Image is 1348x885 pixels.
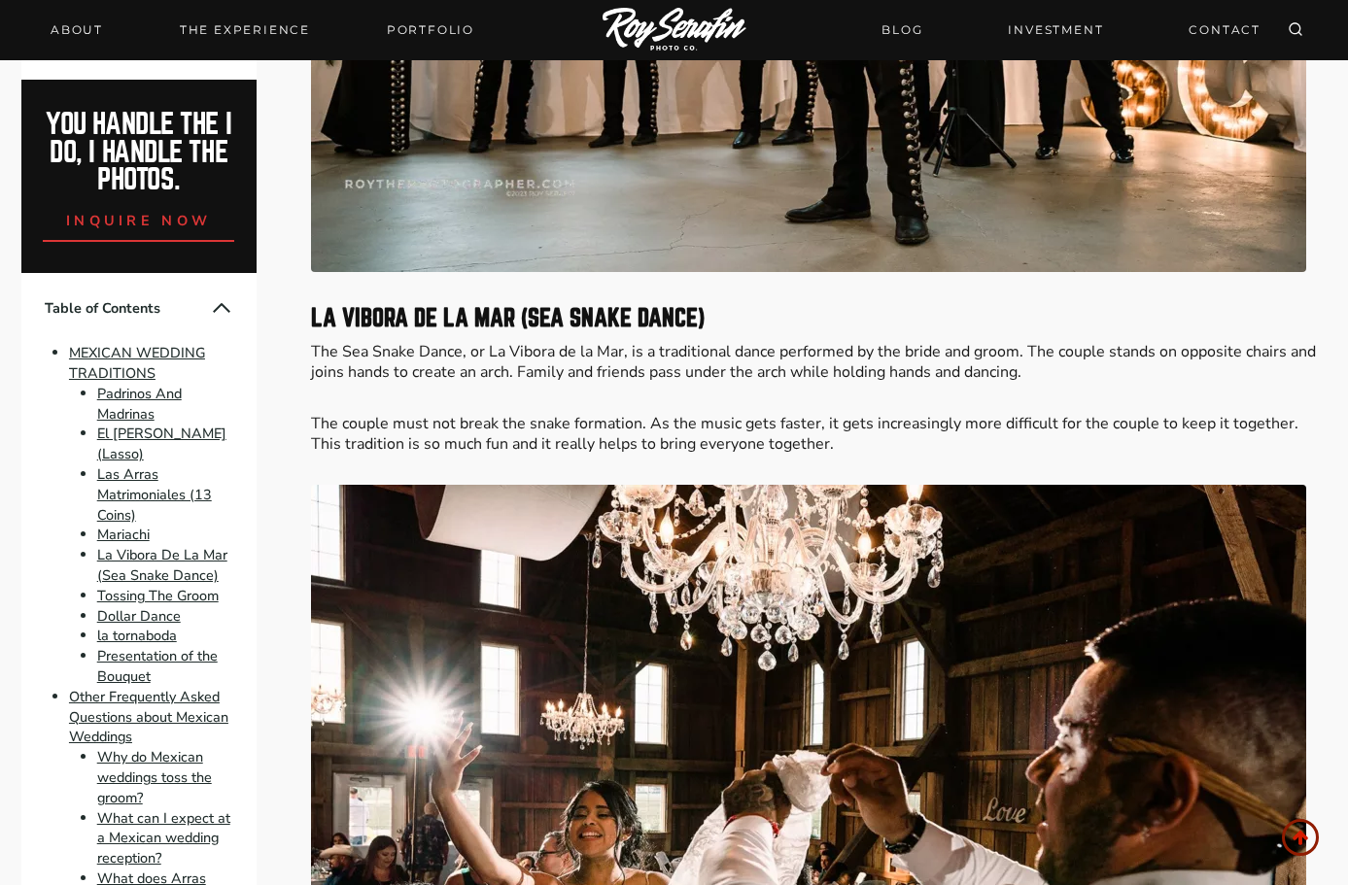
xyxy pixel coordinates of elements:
[97,526,150,545] a: Mariachi
[311,342,1328,383] p: The Sea Snake Dance, or La Vibora de la Mar, is a traditional dance performed by the bride and gr...
[375,17,486,44] a: Portfolio
[311,306,705,330] strong: La Vibora De La Mar (Sea Snake Dance)
[97,384,182,424] a: Padrinos And Madrinas
[870,13,1272,47] nav: Secondary Navigation
[870,13,934,47] a: BLOG
[210,296,233,320] button: Collapse Table of Contents
[97,808,230,868] a: What can I expect at a Mexican wedding reception?
[168,17,322,44] a: THE EXPERIENCE
[97,425,226,464] a: El [PERSON_NAME] (Lasso)
[43,111,235,194] h2: You handle the i do, I handle the photos.
[39,17,486,44] nav: Primary Navigation
[69,687,228,747] a: Other Frequently Asked Questions about Mexican Weddings
[1282,819,1319,856] a: Scroll to top
[97,747,212,807] a: Why do Mexican weddings toss the groom?
[97,586,219,605] a: Tossing The Groom
[97,646,218,686] a: Presentation of the Bouquet
[97,627,177,646] a: la tornaboda
[97,545,227,585] a: La Vibora De La Mar (Sea Snake Dance)
[1282,17,1309,44] button: View Search Form
[996,13,1115,47] a: INVESTMENT
[97,464,212,525] a: Las Arras Matrimoniales (13 Coins)
[603,8,746,53] img: Logo of Roy Serafin Photo Co., featuring stylized text in white on a light background, representi...
[69,343,205,383] a: MEXICAN WEDDING TRADITIONS
[66,211,212,230] span: inquire now
[43,194,235,242] a: inquire now
[45,298,210,319] span: Table of Contents
[311,414,1328,455] p: The couple must not break the snake formation. As the music gets faster, it gets increasingly mor...
[97,606,181,626] a: Dollar Dance
[1177,13,1272,47] a: CONTACT
[39,17,115,44] a: About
